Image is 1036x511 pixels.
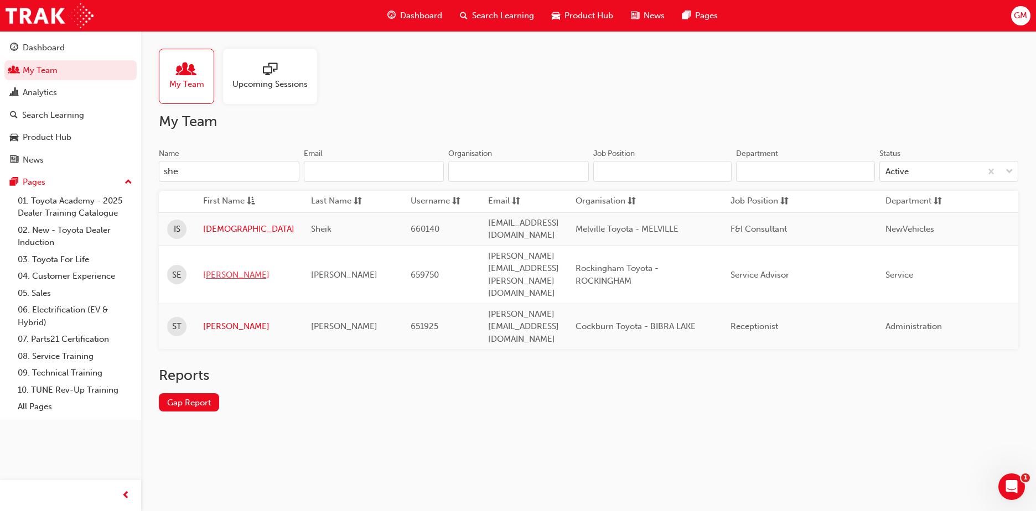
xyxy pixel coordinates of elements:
input: Department [736,161,875,182]
span: asc-icon [247,195,255,208]
a: Dashboard [4,38,137,58]
a: [DEMOGRAPHIC_DATA] [203,223,294,236]
button: DashboardMy TeamAnalyticsSearch LearningProduct HubNews [4,35,137,172]
span: Dashboard [400,9,442,22]
span: people-icon [179,62,194,78]
button: GM [1011,6,1030,25]
a: My Team [4,60,137,81]
a: guage-iconDashboard [379,4,451,27]
span: sorting-icon [628,195,636,208]
span: sorting-icon [512,195,520,208]
span: 659750 [411,270,439,280]
span: Job Position [731,195,778,208]
button: Organisationsorting-icon [576,195,636,208]
a: 07. Parts21 Certification [13,331,137,348]
span: F&I Consultant [731,224,787,234]
a: News [4,150,137,170]
span: guage-icon [10,43,18,53]
span: search-icon [10,111,18,121]
input: Organisation [448,161,589,182]
button: Pages [4,172,137,192]
div: Product Hub [23,131,71,144]
a: Analytics [4,82,137,103]
span: Upcoming Sessions [232,78,308,91]
a: Gap Report [159,393,219,411]
span: people-icon [10,66,18,76]
h2: Reports [159,367,1018,384]
iframe: Intercom live chat [998,473,1025,500]
span: 651925 [411,321,438,331]
span: SE [172,269,182,281]
span: [PERSON_NAME][EMAIL_ADDRESS][PERSON_NAME][DOMAIN_NAME] [488,251,559,299]
span: news-icon [631,9,639,23]
span: sorting-icon [452,195,460,208]
a: 05. Sales [13,285,137,302]
div: News [23,154,44,166]
a: search-iconSearch Learning [451,4,543,27]
span: car-icon [552,9,560,23]
span: chart-icon [10,88,18,98]
span: Service [885,270,913,280]
a: 06. Electrification (EV & Hybrid) [13,301,137,331]
div: Organisation [448,148,492,159]
span: sorting-icon [934,195,942,208]
span: [PERSON_NAME][EMAIL_ADDRESS][DOMAIN_NAME] [488,309,559,344]
a: Search Learning [4,105,137,126]
span: Organisation [576,195,625,208]
button: Departmentsorting-icon [885,195,946,208]
span: Product Hub [564,9,613,22]
a: My Team [159,49,223,104]
div: Analytics [23,86,57,99]
span: down-icon [1006,165,1013,179]
div: Job Position [593,148,635,159]
a: [PERSON_NAME] [203,320,294,333]
img: Trak [6,3,94,28]
input: Email [304,161,444,182]
span: First Name [203,195,245,208]
span: sorting-icon [780,195,789,208]
span: pages-icon [10,178,18,187]
a: 02. New - Toyota Dealer Induction [13,222,137,251]
span: Department [885,195,931,208]
div: Dashboard [23,41,65,54]
span: My Team [169,78,204,91]
span: 660140 [411,224,439,234]
span: up-icon [125,175,132,190]
a: pages-iconPages [674,4,727,27]
button: Usernamesorting-icon [411,195,472,208]
span: [PERSON_NAME] [311,270,377,280]
span: Receptionist [731,321,778,331]
button: Emailsorting-icon [488,195,549,208]
span: prev-icon [122,489,130,503]
div: Search Learning [22,109,84,122]
a: All Pages [13,398,137,415]
span: Username [411,195,450,208]
span: pages-icon [682,9,691,23]
button: First Nameasc-icon [203,195,264,208]
button: Last Namesorting-icon [311,195,372,208]
span: Administration [885,321,942,331]
a: Product Hub [4,127,137,148]
a: 04. Customer Experience [13,268,137,285]
span: Search Learning [472,9,534,22]
a: car-iconProduct Hub [543,4,622,27]
h2: My Team [159,113,1018,131]
span: sessionType_ONLINE_URL-icon [263,62,277,78]
a: 01. Toyota Academy - 2025 Dealer Training Catalogue [13,192,137,222]
span: Melville Toyota - MELVILLE [576,224,678,234]
div: Department [736,148,778,159]
span: Email [488,195,510,208]
input: Name [159,161,299,182]
div: Pages [23,176,45,189]
span: search-icon [460,9,468,23]
div: Name [159,148,179,159]
input: Job Position [593,161,732,182]
span: Sheik [311,224,331,234]
div: Status [879,148,900,159]
span: Last Name [311,195,351,208]
span: sorting-icon [354,195,362,208]
a: news-iconNews [622,4,674,27]
button: Job Positionsorting-icon [731,195,791,208]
